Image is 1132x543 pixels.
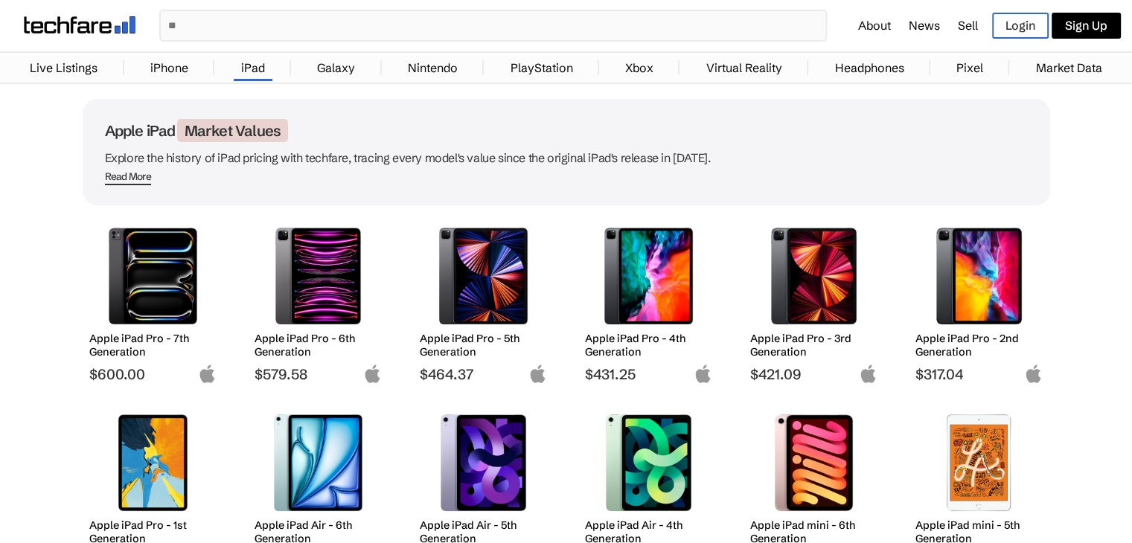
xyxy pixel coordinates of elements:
[909,18,940,33] a: News
[143,53,196,83] a: iPhone
[859,364,877,383] img: apple-logo
[503,53,581,83] a: PlayStation
[585,332,712,359] h2: Apple iPad Pro - 4th Generation
[915,365,1043,383] span: $317.04
[1052,13,1121,39] a: Sign Up
[431,414,536,511] img: Apple iPad Air 5th Generation
[761,228,866,324] img: Apple iPad Pro 3rd Generation
[596,414,701,511] img: Apple iPad Air 4th Generation
[22,53,105,83] a: Live Listings
[1029,53,1110,83] a: Market Data
[105,121,1028,140] h1: Apple iPad
[761,414,866,511] img: Apple iPad mini 6th Generation
[827,53,911,83] a: Headphones
[255,365,382,383] span: $579.58
[596,228,701,324] img: Apple iPad Pro 4th Generation
[699,53,790,83] a: Virtual Reality
[992,13,1049,39] a: Login
[915,332,1043,359] h2: Apple iPad Pro - 2nd Generation
[83,220,224,383] a: Apple iPad Pro 7th Generation Apple iPad Pro - 7th Generation $600.00 apple-logo
[744,220,885,383] a: Apple iPad Pro 3rd Generation Apple iPad Pro - 3rd Generation $421.09 apple-logo
[400,53,465,83] a: Nintendo
[420,365,547,383] span: $464.37
[578,220,720,383] a: Apple iPad Pro 4th Generation Apple iPad Pro - 4th Generation $431.25 apple-logo
[198,364,217,383] img: apple-logo
[310,53,362,83] a: Galaxy
[909,220,1050,383] a: Apple iPad Pro 2nd Generation Apple iPad Pro - 2nd Generation $317.04 apple-logo
[177,119,289,142] span: Market Values
[1024,364,1043,383] img: apple-logo
[255,332,382,359] h2: Apple iPad Pro - 6th Generation
[750,365,877,383] span: $421.09
[750,332,877,359] h2: Apple iPad Pro - 3rd Generation
[413,220,554,383] a: Apple iPad Pro 5th Generation Apple iPad Pro - 5th Generation $464.37 apple-logo
[266,228,371,324] img: Apple iPad Pro 6th Generation
[585,365,712,383] span: $431.25
[431,228,536,324] img: Apple iPad Pro 5th Generation
[100,414,205,511] img: Apple iPad Pro 1st Generation
[266,414,371,511] img: Apple iPad Air 6th Generation
[89,332,217,359] h2: Apple iPad Pro - 7th Generation
[24,16,135,33] img: techfare logo
[363,364,382,383] img: apple-logo
[420,332,547,359] h2: Apple iPad Pro - 5th Generation
[105,170,152,185] span: Read More
[858,18,891,33] a: About
[927,414,1032,511] img: Apple iPad mini 5th Generation
[958,18,978,33] a: Sell
[105,170,152,183] div: Read More
[618,53,661,83] a: Xbox
[949,53,991,83] a: Pixel
[927,228,1032,324] img: Apple iPad Pro 2nd Generation
[694,364,712,383] img: apple-logo
[89,365,217,383] span: $600.00
[234,53,272,83] a: iPad
[105,147,1028,168] p: Explore the history of iPad pricing with techfare, tracing every model's value since the original...
[248,220,389,383] a: Apple iPad Pro 6th Generation Apple iPad Pro - 6th Generation $579.58 apple-logo
[528,364,547,383] img: apple-logo
[100,228,205,324] img: Apple iPad Pro 7th Generation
